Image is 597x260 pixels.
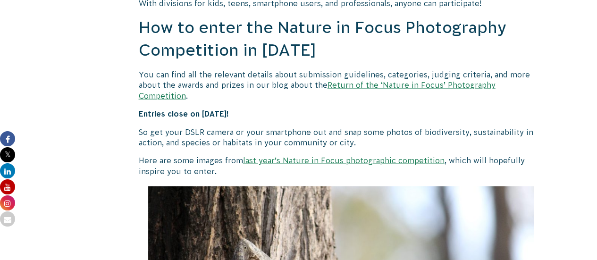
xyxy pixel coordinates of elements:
p: So get your DSLR camera or your smartphone out and snap some photos of biodiversity, sustainabili... [139,126,544,148]
p: You can find all the relevant details about submission guidelines, categories, judging criteria, ... [139,69,544,101]
a: Return of the ‘Nature in Focus’ Photography Competition [139,80,496,99]
strong: Entries close on [DATE]! [139,109,229,117]
a: last year’s Nature in Focus photographic competition [243,156,445,164]
h2: How to enter the Nature in Focus Photography Competition in [DATE] [139,17,544,61]
p: Here are some images from , which will hopefully inspire you to enter. [139,155,544,176]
